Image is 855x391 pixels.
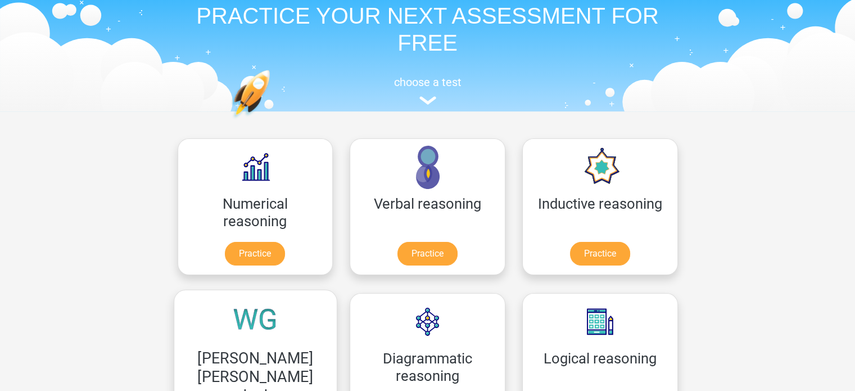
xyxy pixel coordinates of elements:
[169,2,686,56] h1: PRACTICE YOUR NEXT ASSESSMENT FOR FREE
[169,75,686,89] h5: choose a test
[225,242,285,266] a: Practice
[231,70,314,172] img: practice
[419,96,436,105] img: assessment
[397,242,458,266] a: Practice
[169,75,686,105] a: choose a test
[570,242,630,266] a: Practice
